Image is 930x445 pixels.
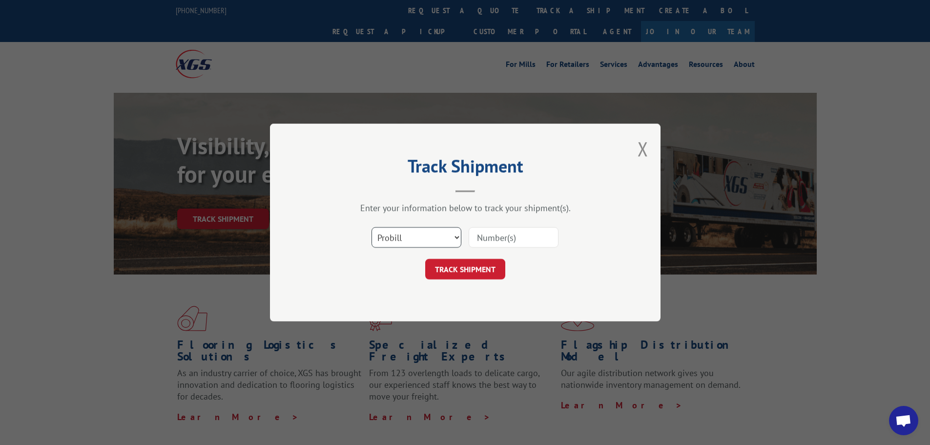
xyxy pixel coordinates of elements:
div: Enter your information below to track your shipment(s). [319,202,612,213]
button: Close modal [638,136,648,162]
button: TRACK SHIPMENT [425,259,505,279]
h2: Track Shipment [319,159,612,178]
input: Number(s) [469,227,558,248]
a: Open chat [889,406,918,435]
